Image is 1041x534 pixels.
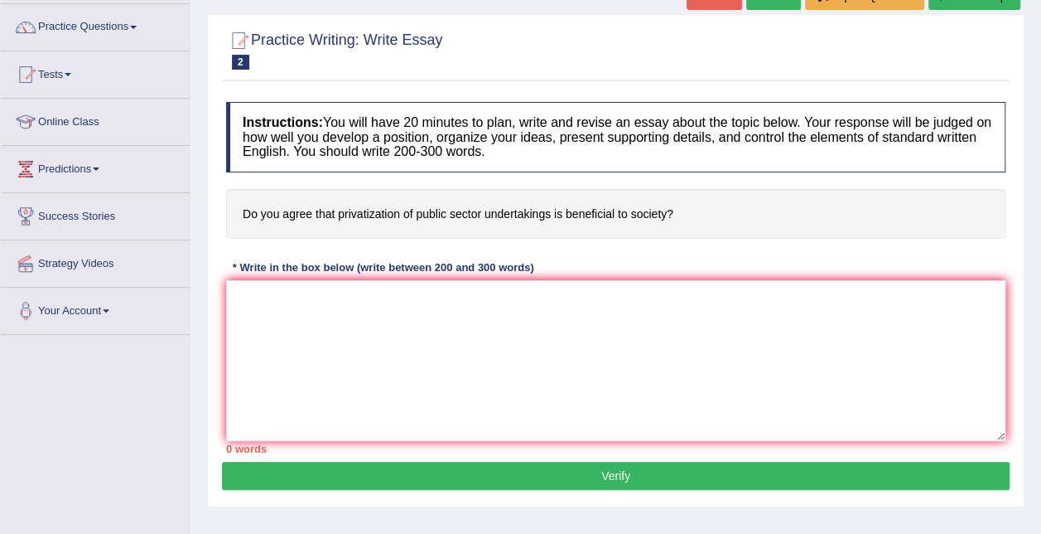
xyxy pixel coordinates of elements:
a: Online Class [1,99,190,140]
b: Instructions: [243,115,323,129]
button: Verify [222,462,1010,490]
h2: Practice Writing: Write Essay [226,28,442,70]
a: Predictions [1,146,190,187]
h4: You will have 20 minutes to plan, write and revise an essay about the topic below. Your response ... [226,102,1005,172]
div: * Write in the box below (write between 200 and 300 words) [226,260,540,275]
a: Your Account [1,288,190,329]
a: Tests [1,51,190,93]
a: Success Stories [1,193,190,235]
div: 0 words [226,441,1005,457]
h4: Do you agree that privatization of public sector undertakings is beneficial to society? [226,189,1005,240]
a: Practice Questions [1,4,190,46]
a: Strategy Videos [1,240,190,282]
span: 2 [232,55,249,70]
